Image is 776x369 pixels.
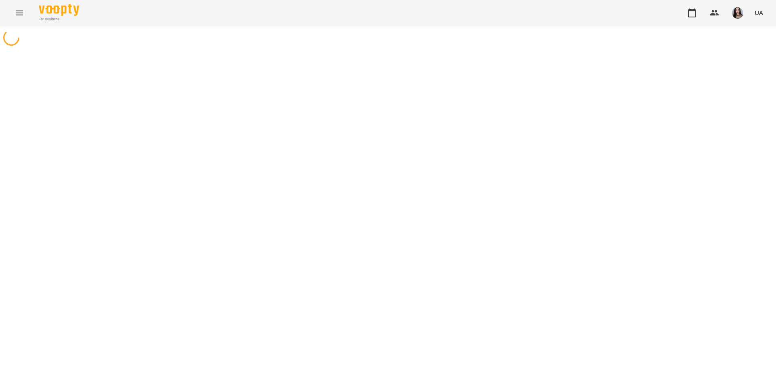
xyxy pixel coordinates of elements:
button: Menu [10,3,29,23]
img: Voopty Logo [39,4,79,16]
span: For Business [39,17,79,22]
button: UA [751,5,766,20]
span: UA [755,8,763,17]
img: 23d2127efeede578f11da5c146792859.jpg [732,7,743,19]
